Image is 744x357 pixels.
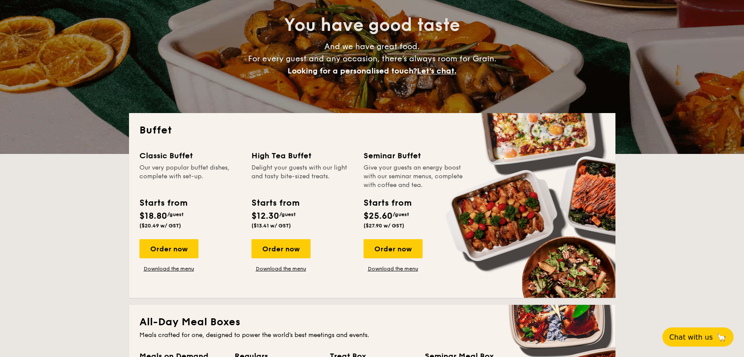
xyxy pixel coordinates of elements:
span: /guest [279,211,296,217]
span: ($27.90 w/ GST) [364,223,404,229]
span: ($13.41 w/ GST) [251,223,291,229]
span: Let's chat. [417,66,456,76]
div: High Tea Buffet [251,150,353,162]
span: 🦙 [716,332,727,342]
h2: All-Day Meal Boxes [139,315,605,329]
h2: Buffet [139,123,605,137]
div: Give your guests an energy boost with our seminar menus, complete with coffee and tea. [364,163,465,190]
span: $12.30 [251,211,279,221]
div: Our very popular buffet dishes, complete with set-up. [139,163,241,190]
div: Order now [251,239,311,258]
span: /guest [167,211,184,217]
div: Starts from [251,197,299,210]
div: Seminar Buffet [364,150,465,162]
span: $25.60 [364,211,393,221]
span: Chat with us [669,333,713,341]
div: Order now [139,239,198,258]
div: Order now [364,239,423,258]
div: Starts from [139,197,187,210]
a: Download the menu [251,265,311,272]
span: Looking for a personalised touch? [288,66,417,76]
div: Meals crafted for one, designed to power the world's best meetings and events. [139,331,605,340]
a: Download the menu [364,265,423,272]
div: Delight your guests with our light and tasty bite-sized treats. [251,163,353,190]
a: Download the menu [139,265,198,272]
span: You have good taste [284,15,460,36]
div: Classic Buffet [139,150,241,162]
span: /guest [393,211,409,217]
span: And we have great food. For every guest and any occasion, there’s always room for Grain. [248,42,496,76]
div: Starts from [364,197,411,210]
span: $18.80 [139,211,167,221]
button: Chat with us🦙 [662,327,734,347]
span: ($20.49 w/ GST) [139,223,181,229]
